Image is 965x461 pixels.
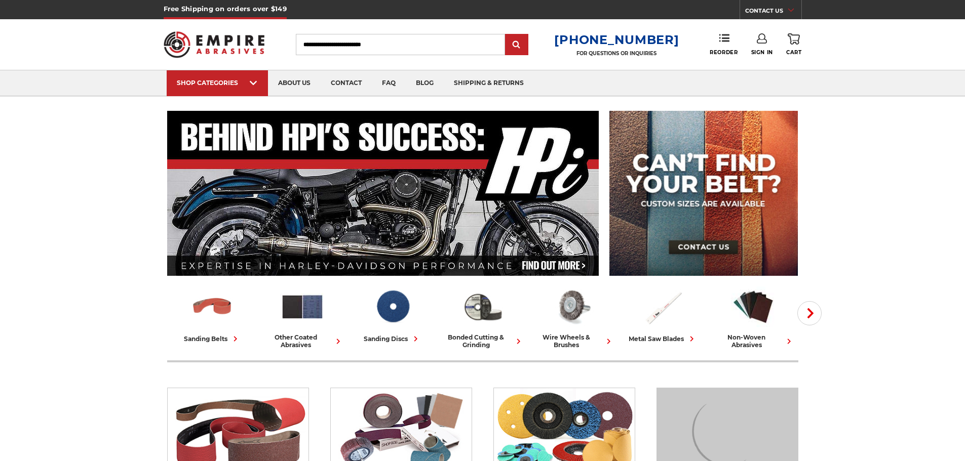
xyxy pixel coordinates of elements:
[532,333,614,349] div: wire wheels & brushes
[184,333,241,344] div: sanding belts
[177,79,258,87] div: SHOP CATEGORIES
[641,285,685,328] img: Metal Saw Blades
[261,285,343,349] a: other coated abrasives
[444,70,534,96] a: shipping & returns
[797,301,822,325] button: Next
[171,285,253,344] a: sanding belts
[442,285,524,349] a: bonded cutting & grinding
[532,285,614,349] a: wire wheels & brushes
[352,285,434,344] a: sanding discs
[164,25,265,64] img: Empire Abrasives
[321,70,372,96] a: contact
[554,32,679,47] a: [PHONE_NUMBER]
[370,285,415,328] img: Sanding Discs
[364,333,421,344] div: sanding discs
[268,70,321,96] a: about us
[786,33,801,56] a: Cart
[622,285,704,344] a: metal saw blades
[507,35,527,55] input: Submit
[710,49,738,56] span: Reorder
[751,49,773,56] span: Sign In
[460,285,505,328] img: Bonded Cutting & Grinding
[406,70,444,96] a: blog
[609,111,798,276] img: promo banner for custom belts.
[731,285,776,328] img: Non-woven Abrasives
[551,285,595,328] img: Wire Wheels & Brushes
[712,285,794,349] a: non-woven abrasives
[554,50,679,57] p: FOR QUESTIONS OR INQUIRIES
[629,333,697,344] div: metal saw blades
[710,33,738,55] a: Reorder
[190,285,235,328] img: Sanding Belts
[745,5,801,19] a: CONTACT US
[712,333,794,349] div: non-woven abrasives
[786,49,801,56] span: Cart
[372,70,406,96] a: faq
[167,111,599,276] img: Banner for an interview featuring Horsepower Inc who makes Harley performance upgrades featured o...
[261,333,343,349] div: other coated abrasives
[442,333,524,349] div: bonded cutting & grinding
[280,285,325,328] img: Other Coated Abrasives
